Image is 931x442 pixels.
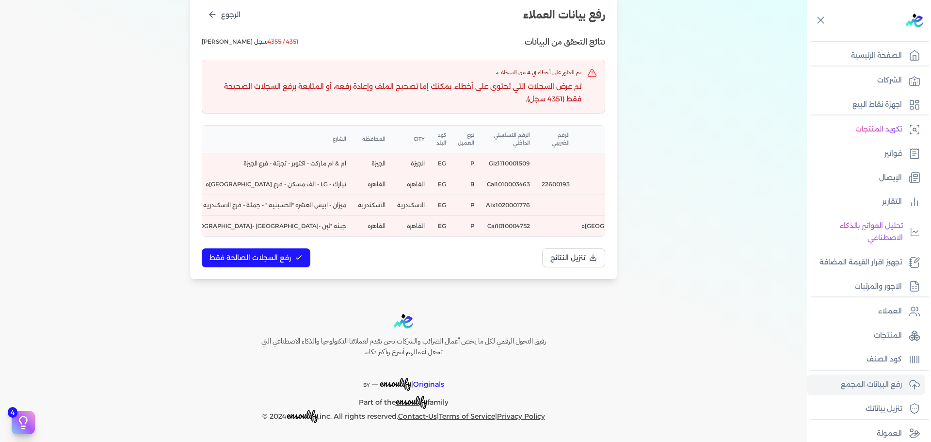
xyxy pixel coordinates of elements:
p: المنتجات [874,329,902,342]
td: ام & ام ماركت - اكتوبر - تجزئة - فرع الجيزة [151,153,352,174]
td: P [452,153,480,174]
span: ensoulify [287,408,318,423]
td: Giz1110001509 [480,153,536,174]
button: تنزيل النتائج [542,248,605,267]
span: 4351 / 4355 [268,38,299,45]
td: Cai1010004752 [480,215,536,236]
td: P [452,215,480,236]
a: الشركات [807,70,925,91]
p: © 2024 ,inc. All rights reserved. | | [241,409,566,423]
p: الاجور والمرتبات [854,280,902,293]
td: Cai1010003463 [480,174,536,195]
a: تنزيل بياناتك [807,399,925,419]
p: رفع البيانات المجمع [841,378,902,391]
td: P [452,195,480,215]
span: تنزيل النتائج [550,253,585,263]
td: القاهره [391,215,431,236]
span: BY [363,382,370,388]
td: الاسكندرية [391,195,431,215]
th: الرقم التسلسلي الداخلي [480,126,536,153]
a: كود الصنف [807,349,925,370]
h3: تم العثور على أخطاء في 4 من السجلات. [210,68,581,77]
a: الإيصال [807,168,925,188]
span: رفع السجلات الصالحة فقط [209,253,291,263]
p: اجهزة نقاط البيع [852,98,902,111]
h2: رفع بيانات العملاء [523,6,605,23]
a: Privacy Policy [497,412,545,421]
button: 4 [12,411,35,434]
a: التقارير [807,192,925,212]
td: جبنه *لبن -[GEOGRAPHIC_DATA] -[GEOGRAPHIC_DATA] -فرع القاهره [151,215,352,236]
sup: __ [372,379,378,385]
th: كود البلد [431,126,452,153]
td: ام & ام ماركت اكتوبر تجزئة فرع الجيزة [576,153,746,174]
td: ميزان ابيس العشره "الحسينيه " جملة فرع الاسكندريه [576,195,746,215]
td: Alx1020001776 [480,195,536,215]
a: المنتجات [807,326,925,346]
td: B [452,174,480,195]
th: الشارع [151,126,352,153]
td: EG [431,174,452,195]
span: الرجوع [221,10,241,20]
a: تحليل الفواتير بالذكاء الاصطناعي [807,216,925,248]
td: EG [431,215,452,236]
th: أسم العميل [576,126,746,153]
td: الجيزة [391,153,431,174]
a: Terms of Service [439,412,495,421]
button: الرجوع [202,6,246,24]
p: العملاء [878,305,902,318]
span: Originals [413,380,444,389]
td: تبارك - LG - الف مسكن - فرع [GEOGRAPHIC_DATA]ه [151,174,352,195]
a: Contact-Us [398,412,437,421]
p: تحليل الفواتير بالذكاء الاصطناعي [812,220,903,245]
span: 4 [8,407,17,418]
h3: نتائج التحقق من البيانات [525,35,605,48]
td: EG [431,153,452,174]
span: سجل [PERSON_NAME] [202,37,299,46]
img: logo [906,14,923,27]
td: EG [431,195,452,215]
a: ensoulify [396,398,427,407]
td: القاهره [352,215,391,236]
th: city [391,126,431,153]
a: اجهزة نقاط البيع [807,95,925,115]
td: القاهره [391,174,431,195]
a: العملاء [807,301,925,322]
p: | [241,365,566,392]
button: رفع السجلات الصالحة فقط [202,248,310,267]
p: تكويد المنتجات [855,123,902,136]
h6: رفيق التحول الرقمي لكل ما يخص أعمال الضرائب والشركات نحن نقدم لعملائنا التكنولوجيا والذكاء الاصطن... [241,336,566,357]
td: الاسكندرية [352,195,391,215]
img: logo [394,314,413,329]
td: القاهره [352,174,391,195]
p: الإيصال [879,172,902,184]
p: التقارير [882,196,902,208]
p: فواتير [884,147,902,160]
a: تكويد المنتجات [807,119,925,140]
span: ensoulify [396,393,427,409]
a: فواتير [807,144,925,164]
td: 22600193 [536,174,576,195]
p: Part of the family [241,391,566,409]
a: رفع البيانات المجمع [807,375,925,395]
a: تجهيز اقرار القيمة المضافة [807,252,925,273]
p: الصفحة الرئيسية [851,49,902,62]
span: ensoulify [380,376,411,391]
td: تبارك LG الف مسكن فرع القاهره [576,174,746,195]
p: الشركات [877,74,902,87]
th: الرقم الضريبي [536,126,576,153]
p: تنزيل بياناتك [866,403,902,415]
td: ميزان - ابيس العشره "الحسينيه " - جملة - فرع الاسكندريه [151,195,352,215]
td: جبنه *لبن جسر السويس تجزئه فرع ال[GEOGRAPHIC_DATA]ه [576,215,746,236]
p: كود الصنف [867,353,902,366]
p: تم عرض السجلات التي تحتوي على أخطاء. يمكنك إما تصحيح الملف وإعادة رفعه، أو المتابعة برفع السجلات ... [210,81,581,105]
th: نوع العميل [452,126,480,153]
p: العمولة [877,427,902,440]
td: الجيزة [352,153,391,174]
a: الاجور والمرتبات [807,277,925,297]
th: المحافظة [352,126,391,153]
a: الصفحة الرئيسية [807,46,925,66]
p: تجهيز اقرار القيمة المضافة [819,256,902,269]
